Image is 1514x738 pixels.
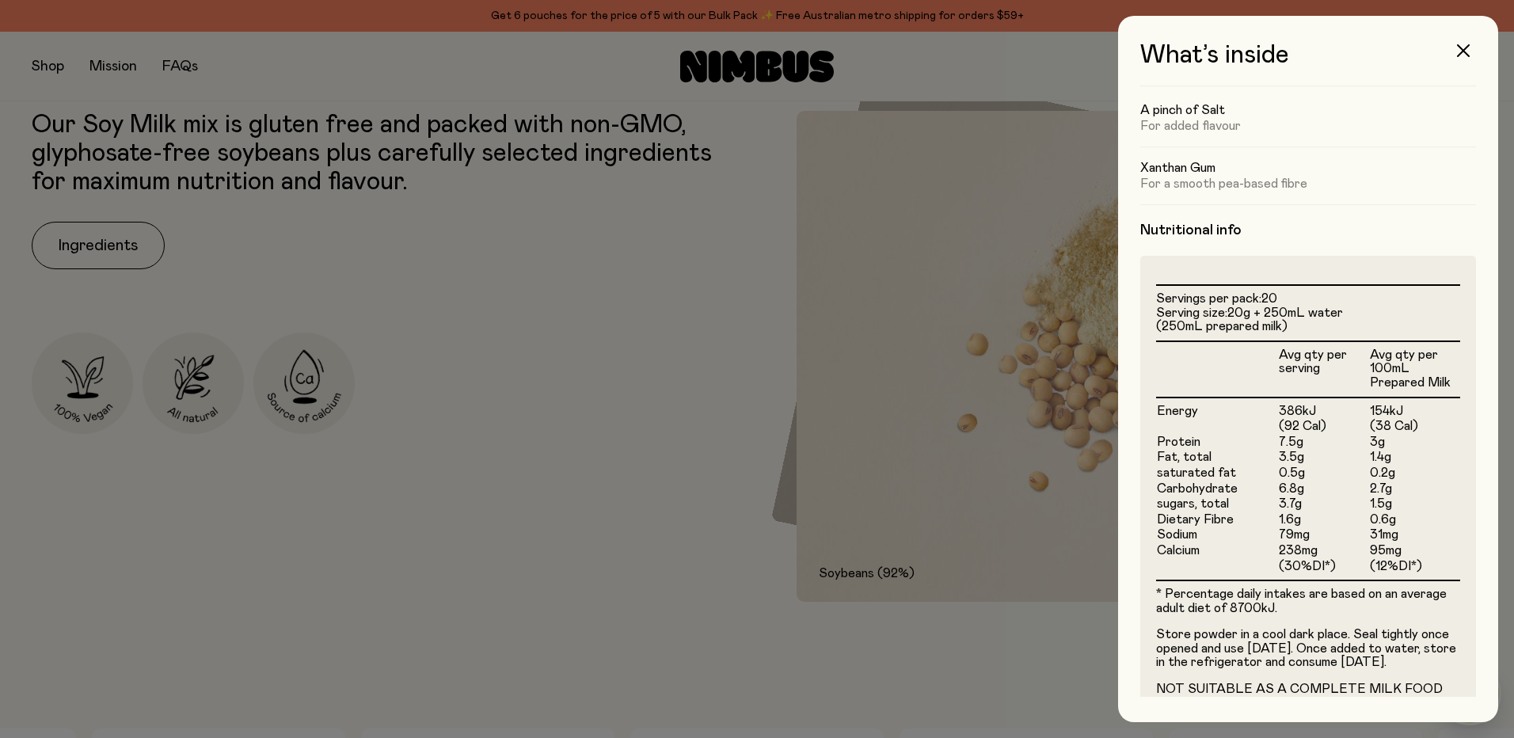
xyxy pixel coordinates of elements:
[1156,588,1460,615] p: * Percentage daily intakes are based on an average adult diet of 8700kJ.
[1261,292,1277,305] span: 20
[1157,544,1200,557] span: Calcium
[1278,527,1369,543] td: 79mg
[1369,512,1460,528] td: 0.6g
[1156,306,1343,333] span: 20g + 250mL water (250mL prepared milk)
[1157,482,1238,495] span: Carbohydrate
[1369,559,1460,580] td: (12%DI*)
[1369,450,1460,466] td: 1.4g
[1157,405,1198,417] span: Energy
[1369,435,1460,451] td: 3g
[1156,683,1460,710] p: NOT SUITABLE AS A COMPLETE MILK FOOD FOR CHILDREN UNDER 2 YEARS OF AGE.
[1369,419,1460,435] td: (38 Cal)
[1140,118,1476,134] p: For added flavour
[1369,341,1460,398] th: Avg qty per 100mL Prepared Milk
[1140,102,1476,118] h5: A pinch of Salt
[1369,481,1460,497] td: 2.7g
[1157,451,1212,463] span: Fat, total
[1278,435,1369,451] td: 7.5g
[1369,466,1460,481] td: 0.2g
[1156,628,1460,670] p: Store powder in a cool dark place. Seal tightly once opened and use [DATE]. Once added to water, ...
[1369,527,1460,543] td: 31mg
[1278,466,1369,481] td: 0.5g
[1278,559,1369,580] td: (30%DI*)
[1157,528,1197,541] span: Sodium
[1278,543,1369,559] td: 238mg
[1278,496,1369,512] td: 3.7g
[1278,481,1369,497] td: 6.8g
[1140,176,1476,192] p: For a smooth pea-based fibre
[1156,306,1460,334] li: Serving size:
[1369,543,1460,559] td: 95mg
[1157,497,1229,510] span: sugars, total
[1278,450,1369,466] td: 3.5g
[1278,419,1369,435] td: (92 Cal)
[1140,41,1476,86] h3: What’s inside
[1278,512,1369,528] td: 1.6g
[1157,466,1236,479] span: saturated fat
[1369,496,1460,512] td: 1.5g
[1278,398,1369,420] td: 386kJ
[1156,292,1460,306] li: Servings per pack:
[1157,436,1200,448] span: Protein
[1157,513,1234,526] span: Dietary Fibre
[1369,398,1460,420] td: 154kJ
[1140,221,1476,240] h4: Nutritional info
[1278,341,1369,398] th: Avg qty per serving
[1140,160,1476,176] h5: Xanthan Gum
